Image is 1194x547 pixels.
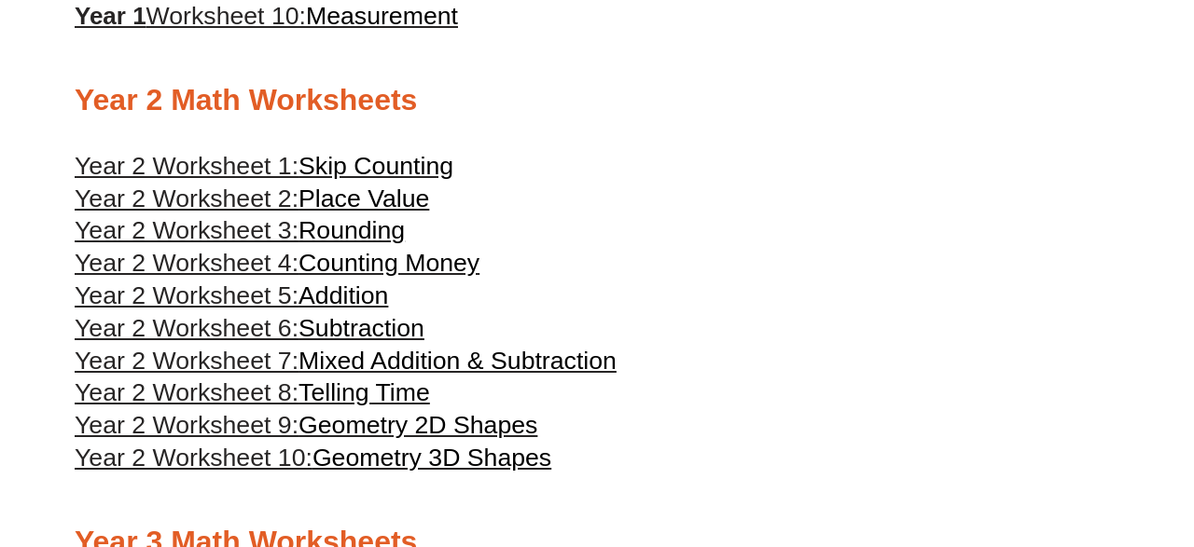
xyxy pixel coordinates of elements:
[298,314,424,342] span: Subtraction
[75,249,479,277] a: Year 2 Worksheet 4:Counting Money
[298,378,430,406] span: Telling Time
[75,185,429,212] a: Year 2 Worksheet 2:Place Value
[298,347,617,375] span: Mixed Addition & Subtraction
[75,152,298,180] span: Year 2 Worksheet 1:
[75,314,298,342] span: Year 2 Worksheet 6:
[75,216,405,244] a: Year 2 Worksheet 3:Rounding
[75,411,298,439] span: Year 2 Worksheet 9:
[75,444,312,472] span: Year 2 Worksheet 10:
[75,281,298,309] span: Year 2 Worksheet 5:
[75,347,298,375] span: Year 2 Worksheet 7:
[883,336,1194,547] iframe: Chat Widget
[75,378,430,406] a: Year 2 Worksheet 8:Telling Time
[298,216,405,244] span: Rounding
[75,216,298,244] span: Year 2 Worksheet 3:
[306,2,458,30] span: Measurement
[298,411,537,439] span: Geometry 2D Shapes
[75,411,537,439] a: Year 2 Worksheet 9:Geometry 2D Shapes
[75,378,298,406] span: Year 2 Worksheet 8:
[75,281,388,309] a: Year 2 Worksheet 5:Addition
[75,444,551,472] a: Year 2 Worksheet 10:Geometry 3D Shapes
[312,444,551,472] span: Geometry 3D Shapes
[146,2,306,30] span: Worksheet 10:
[75,185,298,212] span: Year 2 Worksheet 2:
[298,281,388,309] span: Addition
[75,81,1119,120] h2: Year 2 Math Worksheets
[298,249,479,277] span: Counting Money
[298,152,453,180] span: Skip Counting
[298,185,429,212] span: Place Value
[75,2,458,30] a: Year 1Worksheet 10:Measurement
[75,347,617,375] a: Year 2 Worksheet 7:Mixed Addition & Subtraction
[75,249,298,277] span: Year 2 Worksheet 4:
[75,152,453,180] a: Year 2 Worksheet 1:Skip Counting
[75,314,424,342] a: Year 2 Worksheet 6:Subtraction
